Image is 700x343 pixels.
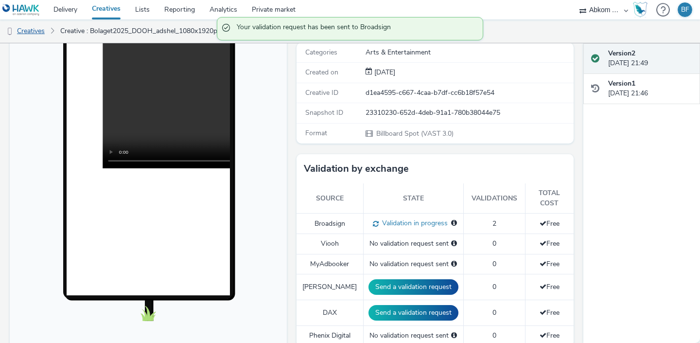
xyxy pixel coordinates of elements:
[540,219,560,228] span: Free
[375,129,454,138] span: Billboard Spot (VAST 3.0)
[366,48,573,57] div: Arts & Entertainment
[297,214,363,234] td: Broadsign
[608,79,635,88] strong: Version 1
[492,282,496,291] span: 0
[2,4,40,16] img: undefined Logo
[368,279,458,295] button: Send a validation request
[608,49,692,69] div: [DATE] 21:49
[305,48,337,57] span: Categories
[305,68,338,77] span: Created on
[525,183,574,213] th: Total cost
[540,259,560,269] span: Free
[681,2,689,17] div: BF
[368,305,458,321] button: Send a validation request
[540,239,560,248] span: Free
[372,68,395,77] span: [DATE]
[297,274,363,300] td: [PERSON_NAME]
[368,259,458,269] div: No validation request sent
[492,308,496,317] span: 0
[366,88,573,98] div: d1ea4595-c667-4caa-b7df-cc6b18f57e54
[297,254,363,274] td: MyAdbooker
[633,2,647,18] img: Hawk Academy
[608,79,692,99] div: [DATE] 21:46
[492,239,496,248] span: 0
[372,68,395,77] div: Creation 06 October 2025, 21:46
[492,219,496,228] span: 2
[451,331,457,341] div: Please select a deal below and click on Send to send a validation request to Phenix Digital.
[492,259,496,269] span: 0
[297,183,363,213] th: Source
[540,308,560,317] span: Free
[5,27,15,36] img: dooh
[451,239,457,249] div: Please select a deal below and click on Send to send a validation request to Viooh.
[305,128,327,138] span: Format
[633,2,651,18] a: Hawk Academy
[304,162,409,176] h3: Validation by exchange
[305,108,343,117] span: Snapshot ID
[608,49,635,58] strong: Version 2
[540,282,560,291] span: Free
[55,19,226,43] a: Creative : Bolaget2025_DOOH_adshel_1080x1920px
[305,88,338,97] span: Creative ID
[379,218,448,228] span: Validation in progress
[363,183,463,213] th: State
[463,183,525,213] th: Validations
[368,331,458,341] div: No validation request sent
[540,331,560,340] span: Free
[368,239,458,249] div: No validation request sent
[492,331,496,340] span: 0
[297,300,363,326] td: DAX
[366,108,573,118] div: 23310230-652d-4deb-91a1-780b38044e75
[237,22,473,35] span: Your validation request has been sent to Broadsign
[297,234,363,254] td: Viooh
[451,259,457,269] div: Please select a deal below and click on Send to send a validation request to MyAdbooker.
